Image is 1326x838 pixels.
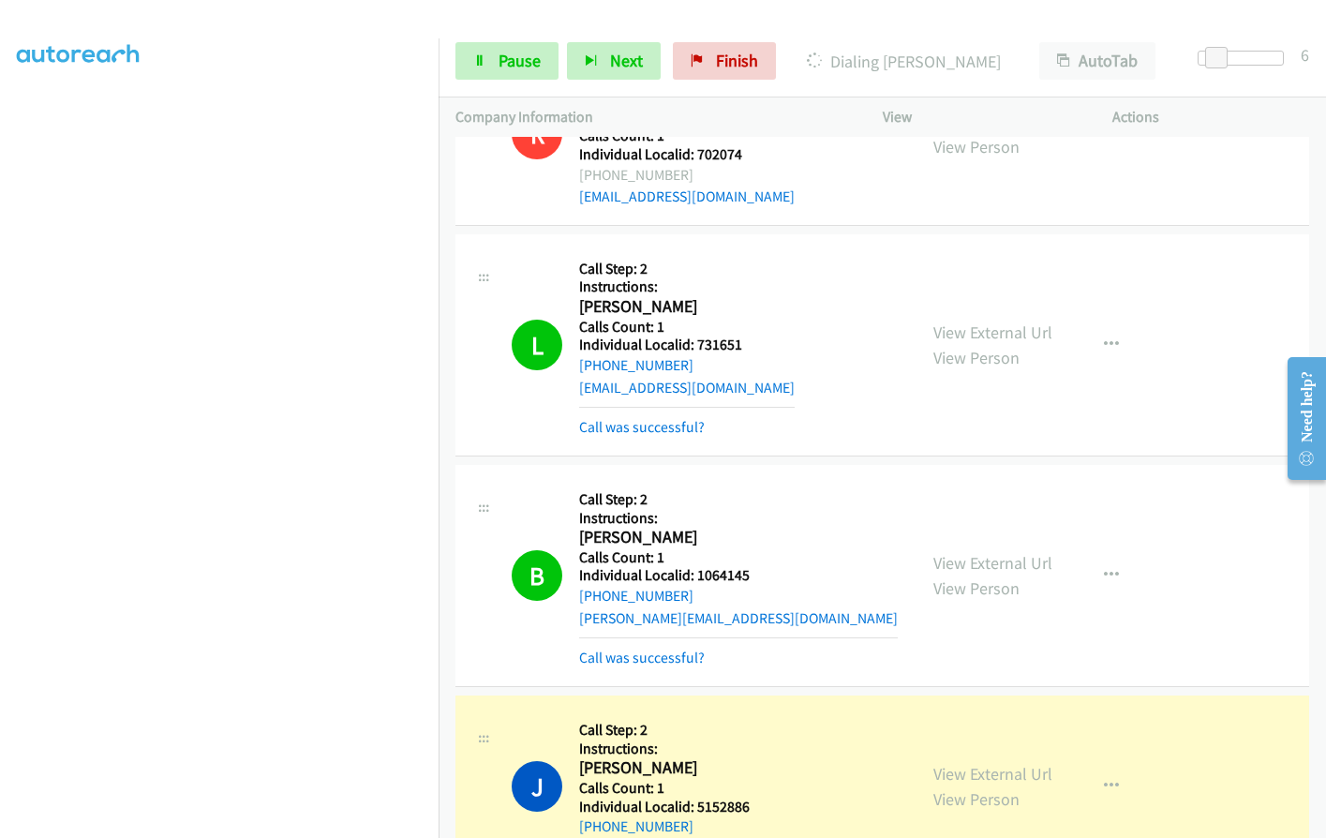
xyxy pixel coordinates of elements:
[673,42,776,80] a: Finish
[579,740,795,758] h5: Instructions:
[579,490,898,509] h5: Call Step: 2
[579,757,795,779] h2: [PERSON_NAME]
[579,277,795,296] h5: Instructions:
[579,609,898,627] a: [PERSON_NAME][EMAIL_ADDRESS][DOMAIN_NAME]
[512,550,562,601] h1: B
[933,552,1052,574] a: View External Url
[455,42,559,80] a: Pause
[883,106,1080,128] p: View
[579,779,795,798] h5: Calls Count: 1
[579,418,705,436] a: Call was successful?
[579,296,795,318] h2: [PERSON_NAME]
[579,548,898,567] h5: Calls Count: 1
[933,136,1020,157] a: View Person
[1301,42,1309,67] div: 6
[579,587,693,605] a: [PHONE_NUMBER]
[579,356,693,374] a: [PHONE_NUMBER]
[579,145,795,164] h5: Individual Localid: 702074
[579,649,705,666] a: Call was successful?
[933,347,1020,368] a: View Person
[579,260,795,278] h5: Call Step: 2
[1272,344,1326,493] iframe: Resource Center
[933,763,1052,785] a: View External Url
[1112,106,1309,128] p: Actions
[579,721,795,740] h5: Call Step: 2
[512,761,562,812] h1: J
[579,817,693,835] a: [PHONE_NUMBER]
[579,187,795,205] a: [EMAIL_ADDRESS][DOMAIN_NAME]
[801,49,1006,74] p: Dialing [PERSON_NAME]
[567,42,661,80] button: Next
[579,509,898,528] h5: Instructions:
[579,336,795,354] h5: Individual Localid: 731651
[579,527,898,548] h2: [PERSON_NAME]
[933,577,1020,599] a: View Person
[512,320,562,370] h1: L
[579,318,795,337] h5: Calls Count: 1
[716,50,758,71] span: Finish
[579,566,898,585] h5: Individual Localid: 1064145
[499,50,541,71] span: Pause
[579,379,795,397] a: [EMAIL_ADDRESS][DOMAIN_NAME]
[579,164,795,187] div: [PHONE_NUMBER]
[610,50,643,71] span: Next
[1039,42,1155,80] button: AutoTab
[455,106,849,128] p: Company Information
[933,788,1020,810] a: View Person
[579,798,795,816] h5: Individual Localid: 5152886
[933,322,1052,343] a: View External Url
